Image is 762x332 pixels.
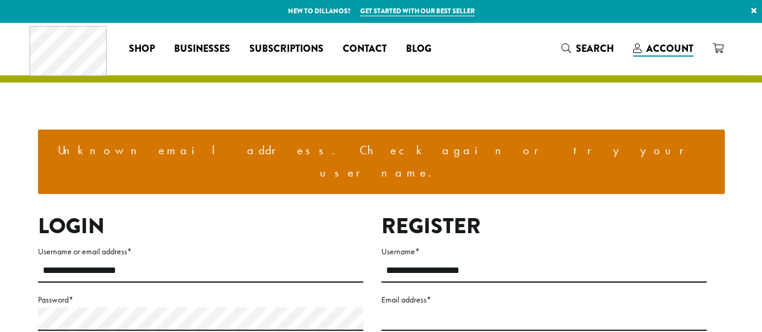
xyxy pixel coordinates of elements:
span: Contact [343,42,387,57]
span: Subscriptions [249,42,323,57]
li: Unknown email address. Check again or try your username. [48,139,715,184]
span: Businesses [174,42,230,57]
label: Password [38,292,363,307]
label: Email address [381,292,707,307]
a: Shop [119,39,164,58]
span: Blog [406,42,431,57]
span: Search [576,42,614,55]
label: Username [381,244,707,259]
h2: Register [381,213,707,239]
h2: Login [38,213,363,239]
a: Search [552,39,623,58]
a: Get started with our best seller [360,6,475,16]
label: Username or email address [38,244,363,259]
span: Account [646,42,693,55]
span: Shop [129,42,155,57]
